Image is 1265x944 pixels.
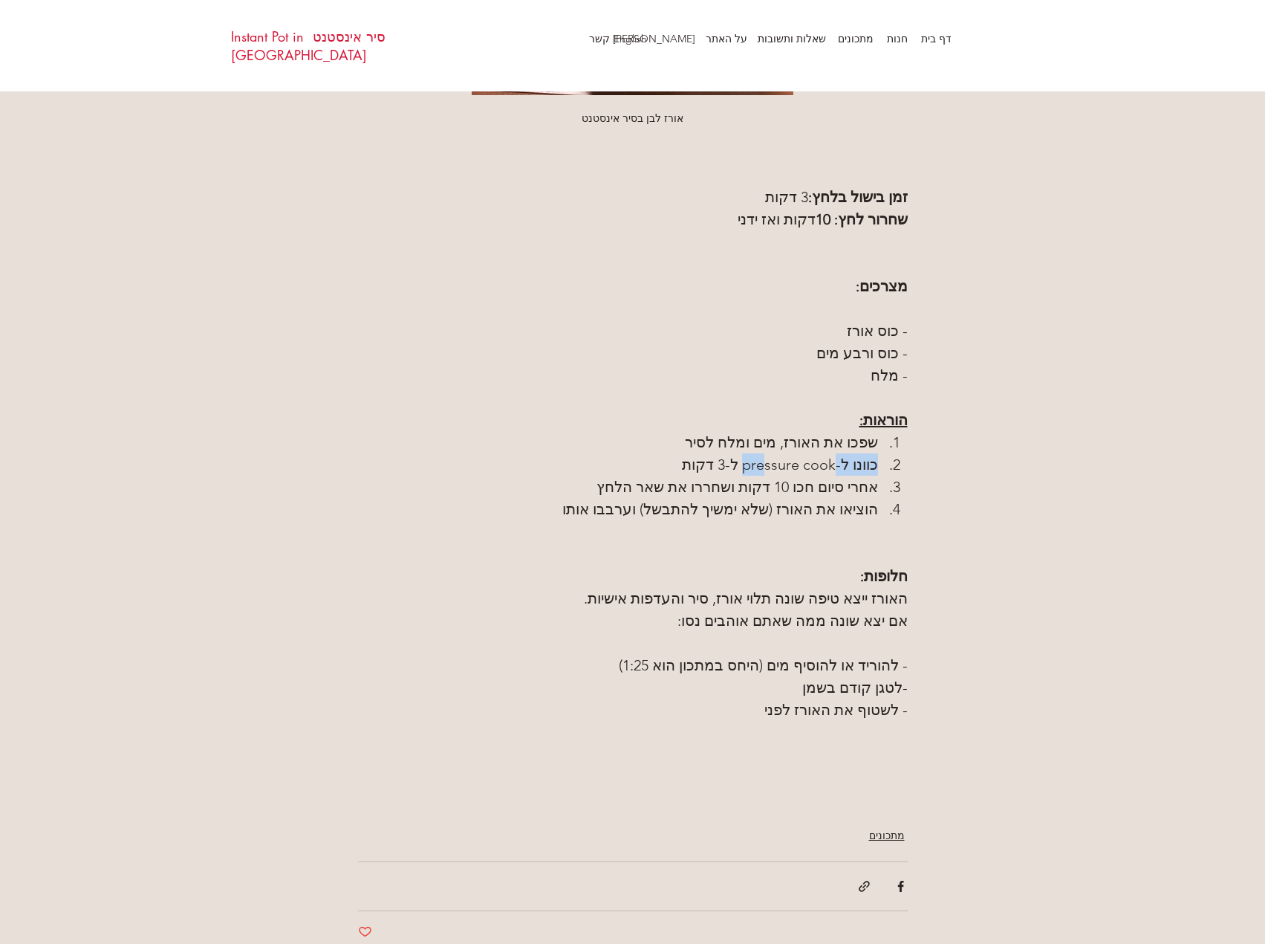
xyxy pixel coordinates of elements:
[894,879,908,893] svg: Facebook
[231,28,386,64] a: סיר אינסטנט Instant Pot in [GEOGRAPHIC_DATA]
[830,28,881,50] p: מתכונים
[703,28,755,50] a: על האתר
[582,111,683,125] span: אורז לבן בסיר אינסטנט
[808,188,908,206] span: זמן בישול בלחץ:
[654,28,703,50] a: [PERSON_NAME] קשר
[358,925,372,939] button: Like post
[802,679,908,696] span: -לטגן קודם בשמן
[881,28,915,50] a: חנות
[682,456,878,473] span: כוונו ל-pressure cook ל-3 דקות
[755,28,833,50] a: שאלות ותשובות
[582,28,703,50] p: [PERSON_NAME] קשר
[857,879,871,893] button: שיתוף באמצעות לינק
[816,344,908,362] span: - כוס ורבע מים
[915,28,959,50] a: דף בית
[698,28,755,50] p: על האתר
[573,28,959,50] nav: אתר
[358,825,908,847] ul: Post categories
[879,28,915,50] p: חנות
[596,478,878,496] span: אחרי סיום חכו 10 דקות ושחררו את שאר הלחץ
[765,188,808,206] span: 3 דקות
[859,411,908,429] span: הוראות:
[738,210,816,228] span: דקות ואז ידני
[750,28,833,50] p: שאלות ותשובות
[894,879,908,893] button: שיתוף בפייסבוק
[856,277,908,295] span: מצרכים:
[584,589,908,607] span: האורז ייצא טיפה שונה תלוי אורז, סיר והעדפות אישיות.
[685,433,878,451] span: שפכו את האורז, מים ומלח לסיר
[847,322,908,340] span: - כוס אורז
[606,28,654,50] a: English
[562,500,878,518] span: הוציאו את האורז (שלא ימשיך להתבשל) וערבבו אותו
[860,567,908,585] span: חלופות:
[871,366,908,384] span: - מלח
[914,28,959,50] p: דף בית
[869,828,905,844] a: מתכונים
[677,612,908,630] span: אם יצא שונה ממה שאתם אוהבים נסו:
[764,701,908,719] span: - לשטוף את האורז לפני
[816,210,908,228] span: שחרור לחץ: 10
[619,656,908,674] span: - להוריד או להוסיף מים (היחס במתכון הוא 1:25)
[833,28,881,50] a: מתכונים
